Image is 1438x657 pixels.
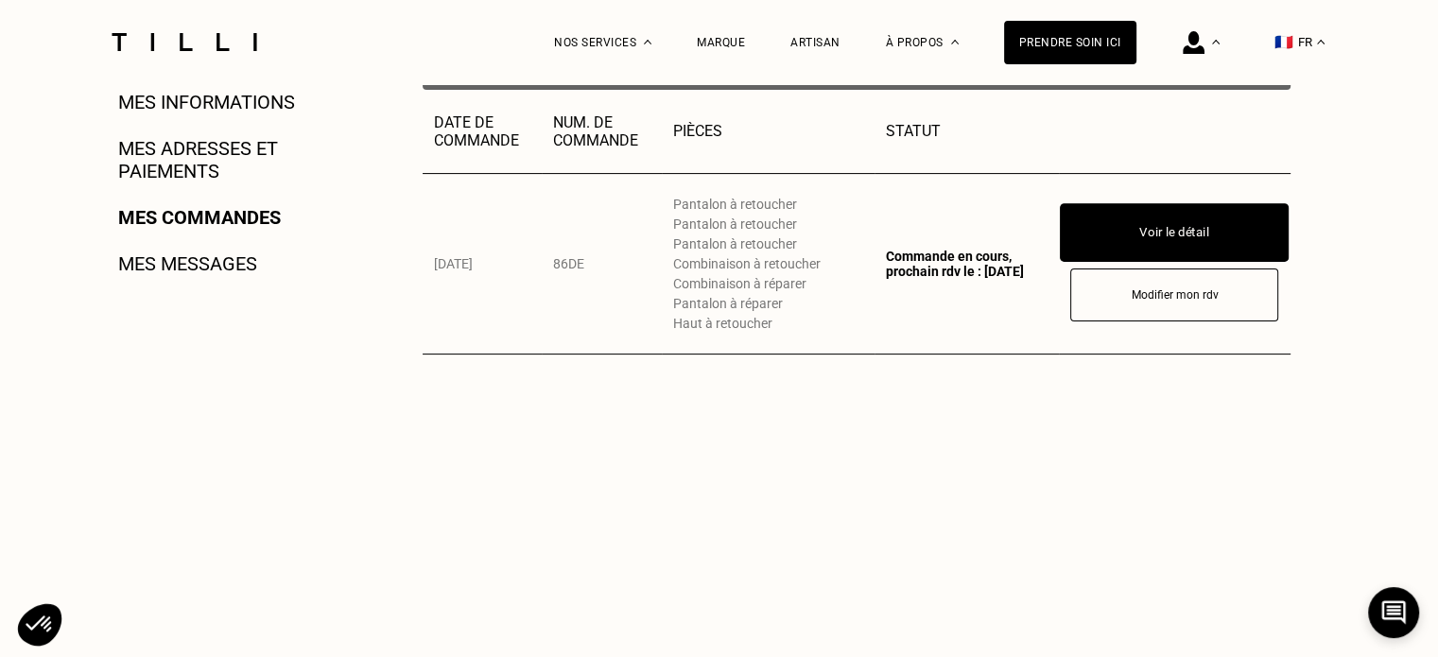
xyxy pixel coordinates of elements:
[662,90,875,174] th: Pièces
[644,40,651,44] img: Menu déroulant
[790,36,840,49] a: Artisan
[951,40,959,44] img: Menu déroulant à propos
[1317,40,1325,44] img: menu déroulant
[118,252,257,275] a: Mes messages
[542,173,662,354] td: 86DE
[1183,31,1204,54] img: icône connexion
[1070,268,1278,321] button: Modifier mon rdv
[1212,40,1220,44] img: Menu déroulant
[423,173,543,354] td: [DATE]
[875,90,1060,174] th: Statut
[673,236,863,251] p: Pantalon à retoucher
[673,216,863,232] p: Pantalon à retoucher
[673,276,863,291] p: Combinaison à réparer
[673,256,863,271] p: Combinaison à retoucher
[105,33,264,51] img: Logo du service de couturière Tilli
[118,137,357,182] a: Mes adresses et paiements
[118,206,281,229] a: Mes commandes
[673,197,863,212] p: Pantalon à retoucher
[542,90,662,174] th: Num. de commande
[1060,203,1289,262] button: Voir le détail
[1004,21,1136,64] a: Prendre soin ici
[423,90,543,174] th: Date de commande
[673,316,863,331] p: Haut à retoucher
[118,91,295,113] a: Mes informations
[1274,33,1293,51] span: 🇫🇷
[673,296,863,311] p: Pantalon à réparer
[697,36,745,49] a: Marque
[875,173,1060,354] td: Commande en cours, prochain rdv le : [DATE]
